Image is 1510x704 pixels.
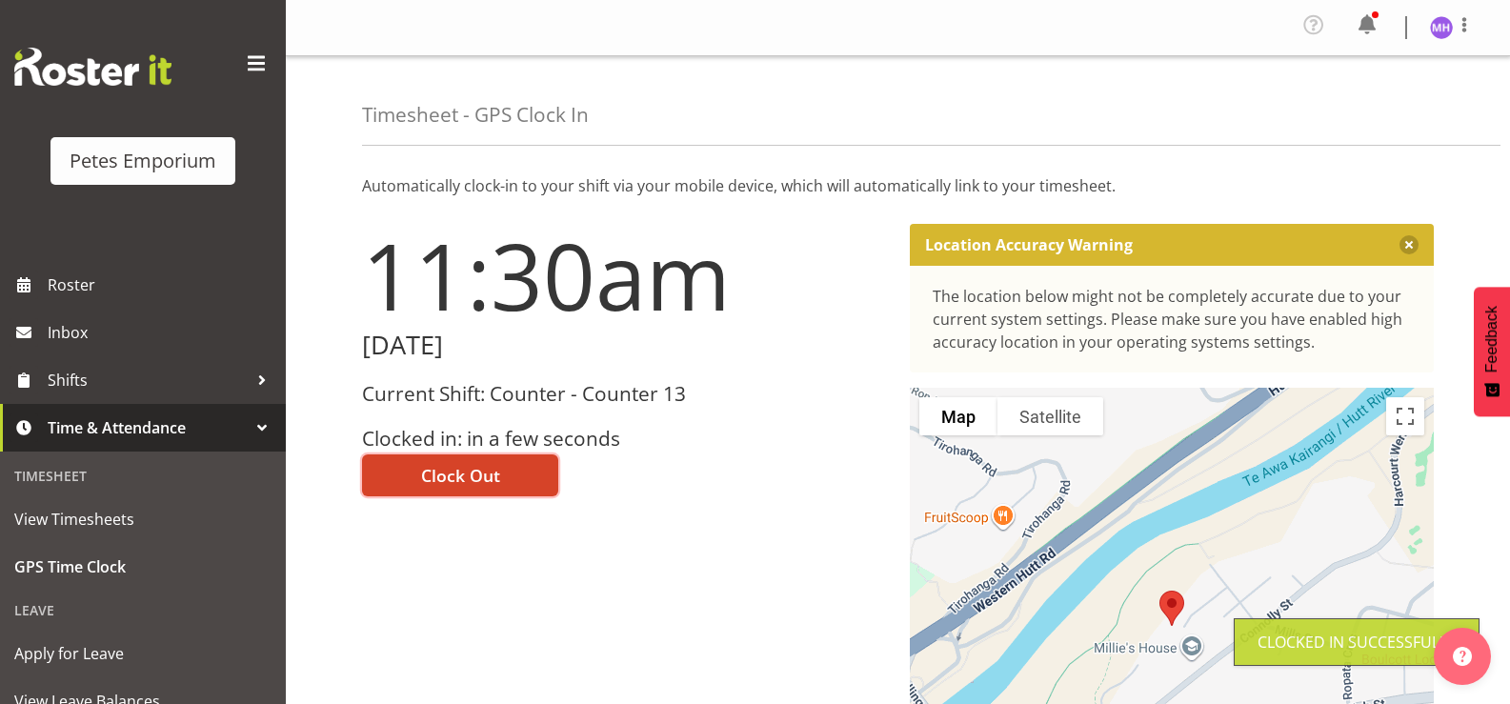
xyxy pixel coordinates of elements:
div: Leave [5,591,281,630]
h3: Clocked in: in a few seconds [362,428,887,450]
button: Show satellite imagery [997,397,1103,435]
span: Time & Attendance [48,413,248,442]
span: Shifts [48,366,248,394]
h3: Current Shift: Counter - Counter 13 [362,383,887,405]
div: Petes Emporium [70,147,216,175]
button: Clock Out [362,454,558,496]
div: Clocked in Successfully [1258,631,1456,654]
h2: [DATE] [362,331,887,360]
a: GPS Time Clock [5,543,281,591]
span: Apply for Leave [14,639,272,668]
button: Show street map [919,397,997,435]
div: The location below might not be completely accurate due to your current system settings. Please m... [933,285,1412,353]
span: GPS Time Clock [14,553,272,581]
a: View Timesheets [5,495,281,543]
span: Clock Out [421,463,500,488]
img: mackenzie-halford4471.jpg [1430,16,1453,39]
button: Feedback - Show survey [1474,287,1510,416]
p: Location Accuracy Warning [925,235,1133,254]
button: Toggle fullscreen view [1386,397,1424,435]
p: Automatically clock-in to your shift via your mobile device, which will automatically link to you... [362,174,1434,197]
span: Feedback [1483,306,1500,372]
div: Timesheet [5,456,281,495]
span: Inbox [48,318,276,347]
img: help-xxl-2.png [1453,647,1472,666]
img: Rosterit website logo [14,48,171,86]
h4: Timesheet - GPS Clock In [362,104,589,126]
h1: 11:30am [362,224,887,327]
button: Close message [1399,235,1419,254]
span: Roster [48,271,276,299]
span: View Timesheets [14,505,272,533]
a: Apply for Leave [5,630,281,677]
